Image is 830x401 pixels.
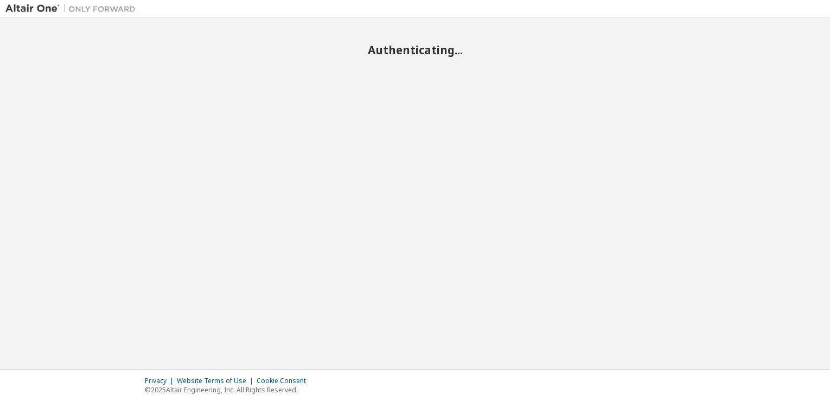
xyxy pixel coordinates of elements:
[145,377,177,385] div: Privacy
[257,377,312,385] div: Cookie Consent
[177,377,257,385] div: Website Terms of Use
[5,3,141,14] img: Altair One
[5,43,825,57] h2: Authenticating...
[145,385,312,394] p: © 2025 Altair Engineering, Inc. All Rights Reserved.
